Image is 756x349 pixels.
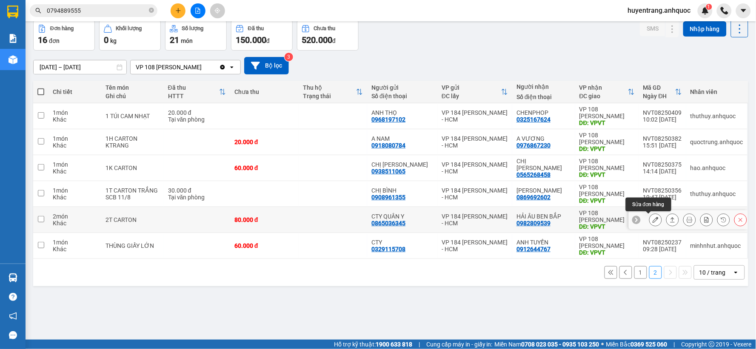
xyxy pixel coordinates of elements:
button: Chưa thu520.000đ [297,20,359,51]
div: VP gửi [442,84,501,91]
span: đơn [49,37,60,44]
img: logo-vxr [7,6,18,18]
div: Khác [53,142,97,149]
span: đ [266,37,270,44]
span: 16 [38,35,47,45]
span: 1 [708,4,710,10]
div: VP 108 [PERSON_NAME] [579,106,635,119]
div: CHENPHOP [516,109,571,116]
div: 1 món [53,187,97,194]
div: DĐ: VPVT [579,197,635,204]
div: 0918080784 [371,142,405,149]
div: Số điện thoại [371,93,433,99]
div: Ngày ĐH [643,93,675,99]
div: VP 108 [PERSON_NAME] [579,132,635,145]
button: Số lượng21món [165,20,227,51]
div: 0865036345 [371,220,405,227]
div: Chi tiết [53,88,97,95]
div: 14:14 [DATE] [643,168,682,175]
span: Cung cấp máy in - giấy in: [426,340,493,349]
div: Chưa thu [314,26,336,31]
div: 20.000 đ [168,109,226,116]
span: question-circle [9,293,17,301]
li: Anh Quốc Limousine [4,4,123,36]
span: huyentrang.anhquoc [621,5,698,16]
div: 1T CARTON TRẮNG [106,187,159,194]
span: | [674,340,675,349]
div: VP 184 [PERSON_NAME] - HCM [442,187,508,201]
div: HẢI ÂU BEN BẮP [516,213,571,220]
div: Giao hàng [666,213,679,226]
th: Toggle SortBy [164,81,230,103]
div: 09:28 [DATE] [643,246,682,253]
th: Toggle SortBy [639,81,686,103]
div: CTY [371,239,433,246]
button: 2 [649,266,662,279]
div: Người gửi [371,84,433,91]
div: 1H CARTON KTRANG [106,135,159,149]
div: CHỊ BÌNH [371,187,433,194]
div: NVT08250409 [643,109,682,116]
div: 2T CARTON [106,216,159,223]
div: CTY QUÂN Y [371,213,433,220]
div: minhnhut.anhquoc [690,242,743,249]
span: file-add [195,8,201,14]
span: | [419,340,420,349]
div: ANH TUYẾN [516,239,571,246]
div: Tại văn phòng [168,194,226,201]
li: VP VP 108 [PERSON_NAME] [4,46,59,65]
div: CHỊ TRINH [516,158,571,171]
button: Bộ lọc [244,57,289,74]
div: VP 184 [PERSON_NAME] - HCM [442,161,508,175]
span: Miền Nam [495,340,599,349]
div: VP 184 [PERSON_NAME] - HCM [442,239,508,253]
button: Đơn hàng16đơn [33,20,95,51]
div: DĐ: VPVT [579,223,635,230]
div: ANH THỌ [371,109,433,116]
img: phone-icon [721,7,728,14]
input: Tìm tên, số ĐT hoặc mã đơn [47,6,147,15]
div: 2 món [53,213,97,220]
div: 20.000 đ [234,139,294,145]
strong: 1900 633 818 [376,341,412,348]
div: Đã thu [168,84,219,91]
span: message [9,331,17,339]
div: 0908961355 [371,194,405,201]
span: kg [110,37,117,44]
div: 60.000 đ [234,165,294,171]
div: 60.000 đ [234,242,294,249]
div: VP 108 [PERSON_NAME] [579,210,635,223]
strong: 0708 023 035 - 0935 103 250 [522,341,599,348]
div: Người nhận [516,83,571,90]
div: 1 món [53,161,97,168]
img: solution-icon [9,34,17,43]
div: Đơn hàng [50,26,74,31]
img: warehouse-icon [9,273,17,282]
button: Đã thu150.000đ [231,20,293,51]
div: VP nhận [579,84,628,91]
sup: 1 [706,4,712,10]
div: DĐ: VPVT [579,119,635,126]
div: ĐC lấy [442,93,501,99]
span: 21 [170,35,179,45]
span: caret-down [740,7,747,14]
div: Trạng thái [303,93,356,99]
div: ĐC giao [579,93,628,99]
div: Khác [53,168,97,175]
div: 15:51 [DATE] [643,142,682,149]
div: 0968197102 [371,116,405,123]
span: plus [175,8,181,14]
div: Tại văn phòng [168,116,226,123]
div: thuthuy.anhquoc [690,113,743,119]
div: Đã thu [248,26,264,31]
div: 1 TÚI CAM NHẠT [106,113,159,119]
div: Khối lượng [116,26,142,31]
th: Toggle SortBy [437,81,512,103]
div: A NAM [371,135,433,142]
span: close-circle [149,8,154,13]
div: SCB 11/8 [106,194,159,201]
div: 10 / trang [699,268,726,277]
div: NVT08250382 [643,135,682,142]
svg: open [733,269,739,276]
